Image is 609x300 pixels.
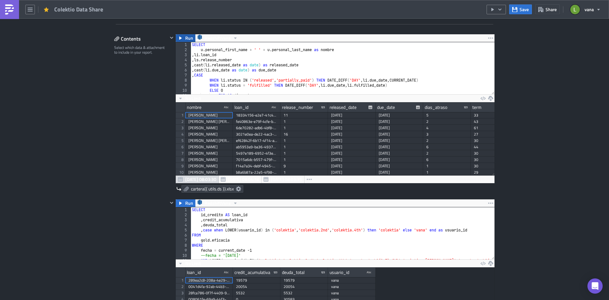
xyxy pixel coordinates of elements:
span: Run [185,199,193,207]
div: 2 [176,47,191,52]
div: 2 [426,150,468,157]
div: ab5953a9-ba36-4937-b855-835046c5c425 [236,144,277,150]
div: ef62842f-6b17-4f14-a8d3-008ad602b521 [236,137,277,144]
div: [PERSON_NAME] [188,144,230,150]
div: 8 [176,243,191,248]
div: 1 [284,125,325,131]
div: [DATE] [331,157,372,163]
div: [PERSON_NAME] [188,150,230,157]
strong: Colektio [106,3,123,8]
div: [DATE] [331,150,372,157]
div: [PERSON_NAME] [188,131,230,137]
div: 0041d4fa-92ab-44b3-a52f-48f0665d9bd0 [188,283,230,290]
div: 4 [426,125,468,131]
div: deuda_total [282,268,304,277]
button: RedshiftVana [195,199,240,207]
div: fe40863e-e79f-4cfe-b217-5b59c69ec46f [236,118,277,125]
div: 44 [474,144,515,150]
button: Hide content [168,34,175,42]
div: 6de70282-adb6-4bf8-8e96-bdcbc82b092f [236,125,277,131]
div: 6 [176,68,191,73]
div: 27 [474,131,515,137]
span: No Limit [185,260,201,267]
div: [DATE] [331,125,372,131]
div: [PERSON_NAME] [188,112,230,118]
button: Hide content [168,199,175,207]
div: 2 [426,118,468,125]
span: Save [520,6,529,13]
span: RedshiftVana [205,199,231,207]
div: usuario_id [330,268,349,277]
div: Open Intercom Messenger [587,278,603,294]
div: 10 [176,88,191,93]
div: 9 [176,248,191,253]
div: vana [331,277,372,283]
span: Colektio Data Share [54,6,104,13]
div: 30 [474,137,515,144]
button: vana [566,3,604,17]
div: 30 [474,157,515,163]
div: 19579 [236,277,277,283]
div: [DATE] [379,125,420,131]
div: 4 [176,223,191,228]
div: 3021e0ea-de22-4ac3-b43b-ebbaae04e8c4 [236,131,277,137]
span: Run [185,34,193,42]
div: [DATE] [331,112,372,118]
div: loan_id [234,103,248,112]
div: 7 [176,73,191,78]
div: release_number [282,103,313,112]
div: [DATE] [331,137,372,144]
div: f14a7a34-debf-4945-8757-7f6e0688373f [236,163,277,169]
div: 1 [284,144,325,150]
div: 20054 [284,283,325,290]
div: loan_id [187,268,201,277]
div: [DATE] [331,118,372,125]
div: vana [331,283,372,290]
div: 1 [284,118,325,125]
button: Run [176,34,195,42]
div: [DATE] [379,131,420,137]
div: [DATE] [379,144,420,150]
div: [PERSON_NAME] [188,125,230,131]
button: [DATE] 08:03:35 [261,176,304,183]
div: [DATE] [331,169,372,176]
div: 4 [176,57,191,63]
div: [DATE] [379,163,420,169]
div: b8a6b87a-22e5-4f98-9d7c-cc0a6c660426 [236,169,277,176]
div: [DATE] [379,169,420,176]
div: 28fca786-0f7f-4409-9f8c-b3f934b038b5 [188,290,230,296]
div: 2 [426,137,468,144]
div: [DATE] [331,144,372,150]
span: [DATE] 08:03:30 [185,176,216,183]
div: 30 [474,150,515,157]
span: [DATE] 08:03:35 [271,176,302,183]
div: [DATE] [379,112,420,118]
div: 11 [176,93,191,98]
div: 2044 rows in 5.71s [456,176,493,183]
div: 20054 [236,283,277,290]
div: 11 [176,258,191,263]
div: 1 [176,42,191,47]
div: 18334156-e2e7-41c4-a543-d8a45934595e [236,112,277,118]
button: Share [535,4,560,14]
div: term [472,103,481,112]
div: 5 [176,228,191,233]
img: Avatar [570,4,580,15]
div: 289ea2c8-208a-4e29-87a3-2f347953ce4e [188,277,230,283]
button: RedshiftVana [195,34,240,42]
div: 6 [426,157,468,163]
div: vana [331,290,372,296]
button: Run [176,199,195,207]
div: 7015a6dc-b557-479f-b4d0-70fff808ae7f [236,157,277,163]
div: 1 [176,207,191,212]
div: 33 [474,112,515,118]
div: Select which data & attachment to include in your report. [114,45,168,55]
span: vana [585,6,594,13]
div: 61 [474,125,515,131]
body: Rich Text Area. Press ALT-0 for help. [3,3,303,8]
img: PushMetrics [4,4,15,15]
div: [PERSON_NAME] [188,157,230,163]
div: credit_acumulativa [234,268,270,277]
div: 5 [426,112,468,118]
button: No Limit [176,95,203,102]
